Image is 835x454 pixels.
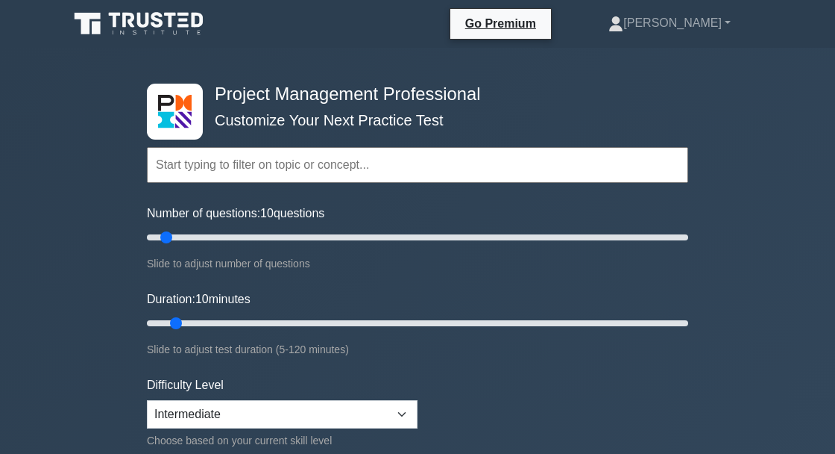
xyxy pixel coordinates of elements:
[195,293,209,305] span: 10
[147,147,688,183] input: Start typing to filter on topic or concept...
[209,84,615,105] h4: Project Management Professional
[147,376,224,394] label: Difficulty Level
[147,290,250,308] label: Duration: minutes
[573,8,766,38] a: [PERSON_NAME]
[147,255,688,273] div: Slide to adjust number of questions
[147,432,417,450] div: Choose based on your current skill level
[147,205,324,223] label: Number of questions: questions
[147,340,688,358] div: Slide to adjust test duration (5-120 minutes)
[260,207,274,220] span: 10
[456,14,545,33] a: Go Premium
